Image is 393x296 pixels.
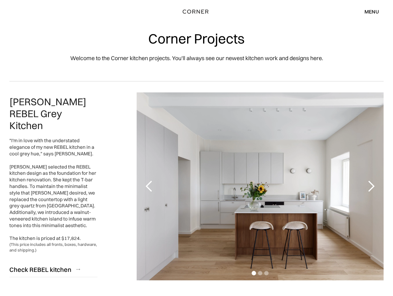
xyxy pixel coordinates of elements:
[358,6,379,17] div: menu
[137,92,162,280] div: previous slide
[174,8,219,16] a: home
[359,92,384,280] div: next slide
[252,271,256,275] div: Show slide 1 of 3
[364,9,379,14] div: menu
[9,242,97,253] div: (This price includes all fronts, boxes, hardware, and shipping.)
[148,31,245,46] h1: Corner Projects
[258,271,262,275] div: Show slide 2 of 3
[9,138,97,242] div: "I'm in love with the understated elegance of my new REBEL kitchen in a cool grey hue," says [PER...
[9,265,71,274] div: Check REBEL kitchen
[137,92,384,280] div: carousel
[137,92,384,280] div: 1 of 3
[264,271,269,275] div: Show slide 3 of 3
[70,54,323,62] p: Welcome to the Corner kitchen projects. You'll always see our newest kitchen work and designs here.
[9,262,97,277] a: Check REBEL kitchen
[9,96,97,131] h2: [PERSON_NAME] REBEL Grey Kitchen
